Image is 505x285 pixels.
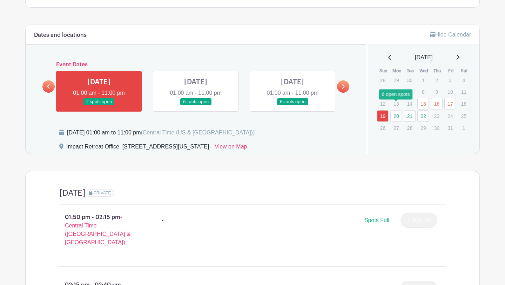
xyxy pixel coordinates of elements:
a: 22 [417,110,429,122]
p: 29 [390,75,402,86]
a: 16 [431,98,443,110]
p: 11 [458,86,470,97]
p: 3 [444,75,456,86]
p: 14 [404,98,416,109]
p: 30 [404,75,416,86]
p: 13 [390,98,402,109]
a: View on Map [215,142,247,154]
div: Impact Retreat Office, [STREET_ADDRESS][US_STATE] [66,142,209,154]
a: 21 [404,110,416,122]
p: 8 [417,86,429,97]
a: 17 [444,98,456,110]
span: - Central Time ([GEOGRAPHIC_DATA] & [GEOGRAPHIC_DATA]) [65,214,130,245]
p: 6 [390,86,402,97]
span: [DATE] [415,53,432,62]
div: 6 open spots [379,89,413,99]
p: 1 [458,122,470,133]
h4: [DATE] [59,188,86,198]
p: 2 [431,75,443,86]
p: 27 [390,122,402,133]
a: 20 [390,110,402,122]
th: Mon [390,67,404,74]
p: 12 [377,98,389,109]
a: Hide Calendar [430,32,471,38]
p: 5 [377,86,389,97]
p: 28 [404,122,416,133]
p: 7 [404,86,416,97]
p: 10 [444,86,456,97]
p: 29 [417,122,429,133]
p: 4 [458,75,470,86]
div: [DATE] 01:00 am to 11:00 pm [67,128,255,137]
h6: Event Dates [55,61,337,68]
th: Fri [444,67,458,74]
h6: Dates and locations [34,32,87,39]
p: 1 [417,75,429,86]
p: 25 [458,111,470,121]
p: 01:50 pm - 02:15 pm [48,210,150,250]
th: Sun [377,67,390,74]
p: 30 [431,122,443,133]
p: 9 [431,86,443,97]
p: 31 [444,122,456,133]
span: PRIVATE [94,191,111,195]
a: 15 [417,98,429,110]
span: (Central Time (US & [GEOGRAPHIC_DATA])) [141,130,255,135]
a: 19 [377,110,389,122]
th: Thu [431,67,444,74]
div: - [162,216,164,225]
p: 18 [458,98,470,109]
th: Sat [458,67,471,74]
p: 23 [431,111,443,121]
p: 28 [377,75,389,86]
p: 24 [444,111,456,121]
span: Spots Full [364,217,389,223]
p: 26 [377,122,389,133]
th: Wed [417,67,431,74]
th: Tue [404,67,417,74]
